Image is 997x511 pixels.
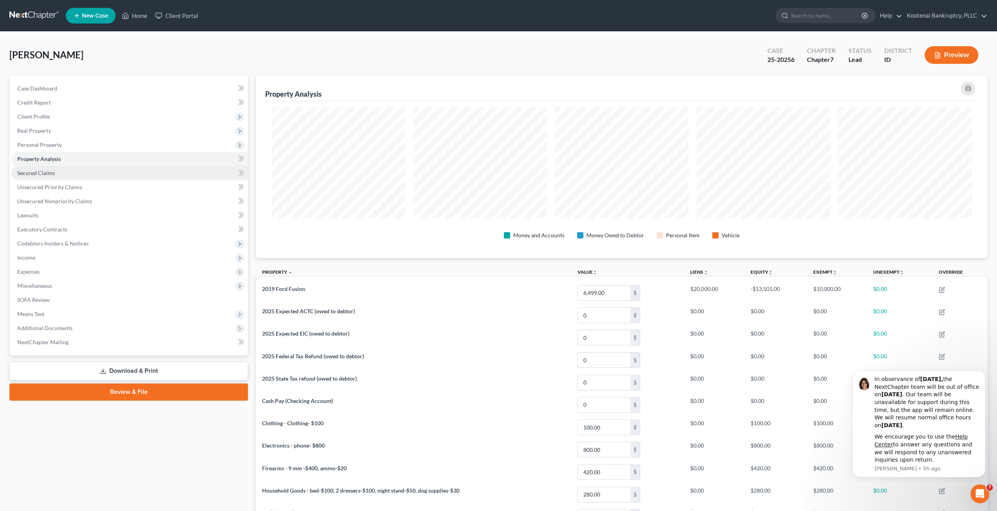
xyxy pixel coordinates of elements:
td: $0.00 [684,394,744,416]
span: Miscellaneous [17,282,52,289]
a: Case Dashboard [11,81,248,96]
td: $0.00 [744,394,807,416]
a: Property expand_less [262,269,293,275]
td: $10,000.00 [807,282,867,304]
div: $ [630,285,640,300]
span: Case Dashboard [17,85,57,92]
td: $0.00 [684,461,744,483]
a: Property Analysis [11,152,248,166]
div: $ [630,420,640,435]
input: 0.00 [578,375,630,390]
td: $0.00 [684,483,744,506]
div: $ [630,397,640,412]
td: $0.00 [684,439,744,461]
div: $ [630,330,640,345]
div: 25-20256 [767,55,794,64]
div: $ [630,465,640,480]
span: Means Test [17,311,44,317]
div: Chapter [807,46,836,55]
td: $0.00 [867,483,932,506]
span: NextChapter Mailing [17,339,69,345]
td: $0.00 [807,304,867,327]
span: Credit Report [17,99,51,106]
td: $280.00 [744,483,807,506]
td: $280.00 [807,483,867,506]
span: Additional Documents [17,325,72,331]
i: unfold_more [832,270,837,275]
span: Household Goods - bed-$100, 2 dressers-$100, night stand-$50, dog supplies-$30 [262,487,460,494]
input: 0.00 [578,487,630,502]
td: $0.00 [744,371,807,394]
a: Client Portal [151,9,202,23]
i: expand_less [288,270,293,275]
div: $ [630,353,640,368]
i: unfold_more [768,270,773,275]
span: Electronics - phone- $800 [262,442,325,449]
td: $0.00 [684,304,744,327]
div: Vehicle [722,231,740,239]
div: Money and Accounts [513,231,565,239]
a: Exemptunfold_more [813,269,837,275]
td: $800.00 [744,439,807,461]
div: $ [630,487,640,502]
input: 0.00 [578,420,630,435]
td: $100.00 [807,416,867,438]
input: 0.00 [578,442,630,457]
div: Money Owed to Debtor [586,231,644,239]
td: $0.00 [867,327,932,349]
span: Unsecured Nonpriority Claims [17,198,92,204]
span: Real Property [17,127,51,134]
span: 2025 Expected ACTC (owed to debtor) [262,308,355,314]
input: 0.00 [578,397,630,412]
td: $0.00 [684,416,744,438]
span: Firearms - 9 mm -$400, ammo-$20 [262,465,347,471]
span: Cash Pay (Checking Account) [262,397,333,404]
a: Lawsuits [11,208,248,222]
a: SOFA Review [11,293,248,307]
td: -$13,501.00 [744,282,807,304]
iframe: Intercom notifications message [840,364,997,482]
div: $ [630,442,640,457]
a: Liensunfold_more [690,269,708,275]
span: Executory Contracts [17,226,67,233]
span: New Case [82,13,108,19]
a: Credit Report [11,96,248,110]
a: Review & File [9,383,248,401]
i: unfold_more [899,270,904,275]
td: $0.00 [807,349,867,371]
span: 2025 Expected EIC (owed to debtor) [262,330,349,337]
div: ID [884,55,912,64]
span: SOFA Review [17,296,50,303]
a: Equityunfold_more [750,269,773,275]
span: Expenses [17,268,40,275]
div: Property Analysis [265,89,322,99]
td: $0.00 [807,371,867,394]
td: $0.00 [744,327,807,349]
a: NextChapter Mailing [11,335,248,349]
a: Download & Print [9,362,248,380]
a: Unsecured Priority Claims [11,180,248,194]
td: $0.00 [867,282,932,304]
span: Income [17,254,35,261]
span: Clothing - Clothing- $100 [262,420,324,426]
span: Property Analysis [17,155,61,162]
input: 0.00 [578,285,630,300]
input: 0.00 [578,330,630,345]
div: $ [630,375,640,390]
button: Preview [925,46,978,64]
span: Client Profile [17,113,50,120]
td: $0.00 [807,394,867,416]
td: $800.00 [807,439,867,461]
span: Codebtors Insiders & Notices [17,240,89,247]
td: $0.00 [807,327,867,349]
a: Secured Claims [11,166,248,180]
div: Chapter [807,55,836,64]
